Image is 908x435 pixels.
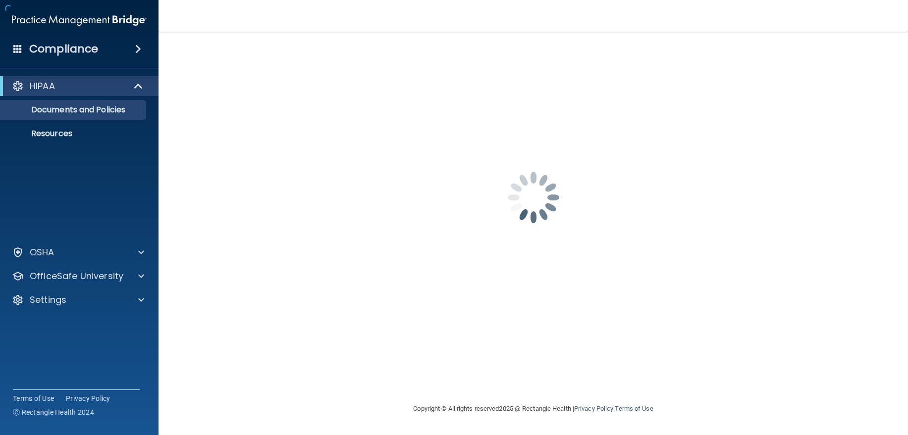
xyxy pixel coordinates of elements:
[615,405,653,412] a: Terms of Use
[353,393,714,425] div: Copyright © All rights reserved 2025 @ Rectangle Health | |
[574,405,613,412] a: Privacy Policy
[66,393,110,403] a: Privacy Policy
[6,105,142,115] p: Documents and Policies
[6,129,142,139] p: Resources
[12,10,147,30] img: PMB logo
[30,80,55,92] p: HIPAA
[484,148,583,247] img: spinner.e123f6fc.gif
[12,294,144,306] a: Settings
[12,270,144,282] a: OfficeSafe University
[29,42,98,56] h4: Compliance
[30,246,54,258] p: OSHA
[12,246,144,258] a: OSHA
[12,80,144,92] a: HIPAA
[13,407,94,417] span: Ⓒ Rectangle Health 2024
[13,393,54,403] a: Terms of Use
[30,270,123,282] p: OfficeSafe University
[30,294,66,306] p: Settings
